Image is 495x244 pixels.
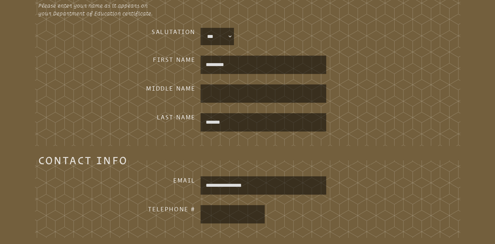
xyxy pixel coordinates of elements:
h3: Salutation [91,28,195,36]
h3: Telephone # [91,205,195,213]
h3: First Name [91,56,195,63]
h3: Middle Name [91,84,195,92]
h3: Email [91,176,195,184]
p: Please enter your name as it appears on your Department of Education certificate. [38,2,248,17]
h3: Last Name [91,113,195,121]
legend: Contact Info [38,156,128,164]
select: persons_salutation [202,29,233,44]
